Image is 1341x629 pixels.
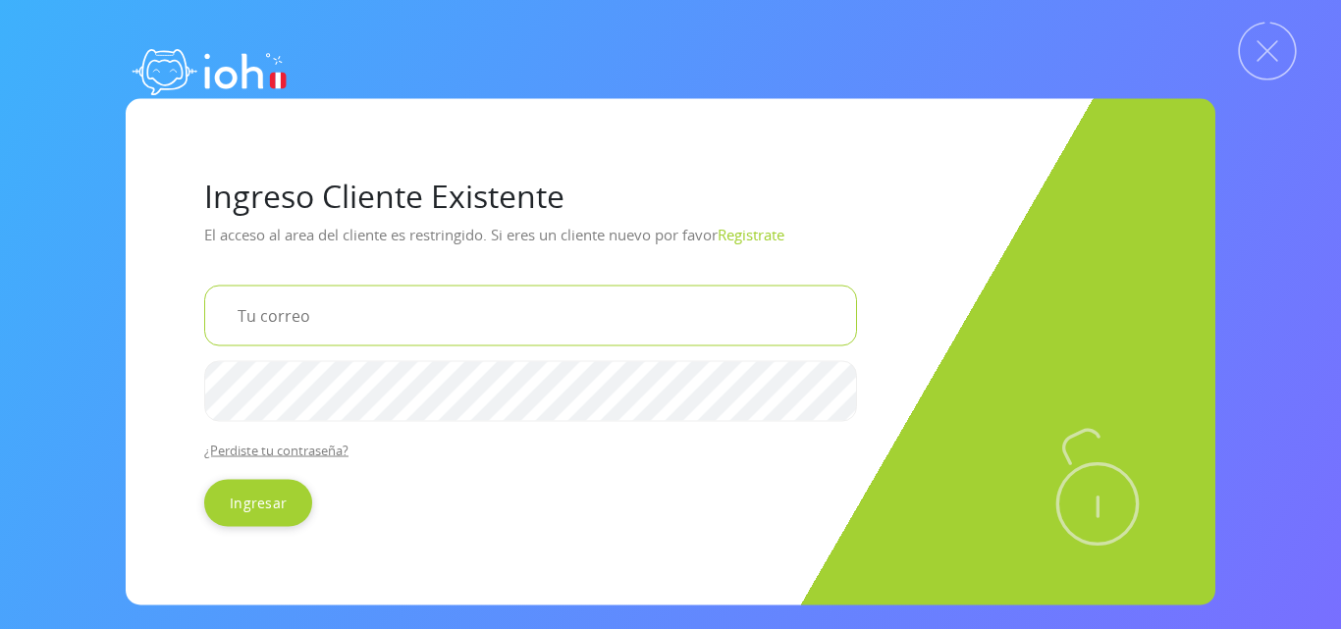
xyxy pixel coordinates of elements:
p: El acceso al area del cliente es restringido. Si eres un cliente nuevo por favor [204,218,1137,269]
a: ¿Perdiste tu contraseña? [204,441,349,458]
input: Tu correo [204,285,857,345]
h1: Ingreso Cliente Existente [204,177,1137,214]
img: Cerrar [1238,22,1297,80]
a: Registrate [718,224,784,243]
input: Ingresar [204,479,312,526]
img: logo [126,29,293,108]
